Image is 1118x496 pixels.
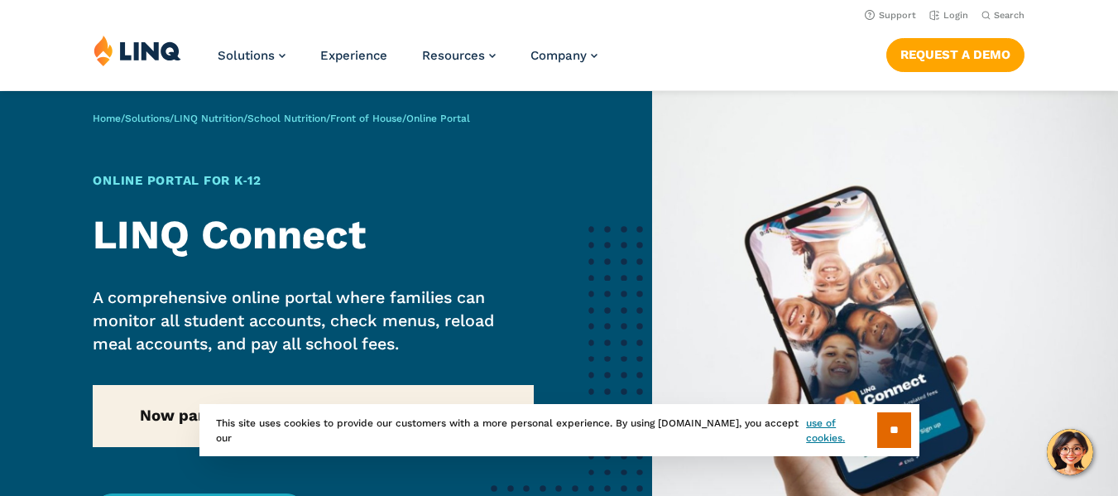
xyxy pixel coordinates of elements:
a: Home [93,113,121,124]
nav: Primary Navigation [218,35,597,89]
strong: LINQ Connect [93,211,366,258]
a: Login [929,10,968,21]
nav: Button Navigation [886,35,1024,71]
a: School Nutrition [247,113,326,124]
a: Resources [422,48,496,63]
a: LINQ Nutrition [174,113,243,124]
button: Hello, have a question? Let’s chat. [1047,429,1093,475]
button: Open Search Bar [981,9,1024,22]
span: Company [530,48,587,63]
a: Company [530,48,597,63]
a: Request a Demo [886,38,1024,71]
a: Experience [320,48,387,63]
a: use of cookies. [806,416,876,445]
a: Solutions [218,48,285,63]
strong: Now part of our new [140,407,487,425]
div: This site uses cookies to provide our customers with a more personal experience. By using [DOMAIN... [199,404,919,456]
span: Search [994,10,1024,21]
span: Online Portal [406,113,470,124]
img: LINQ | K‑12 Software [94,35,181,66]
a: Solutions [125,113,170,124]
span: Solutions [218,48,275,63]
span: Resources [422,48,485,63]
h1: Online Portal for K‑12 [93,171,533,190]
p: A comprehensive online portal where families can monitor all student accounts, check menus, reloa... [93,287,533,357]
a: Front of House [330,113,402,124]
a: Support [865,10,916,21]
span: / / / / / [93,113,470,124]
